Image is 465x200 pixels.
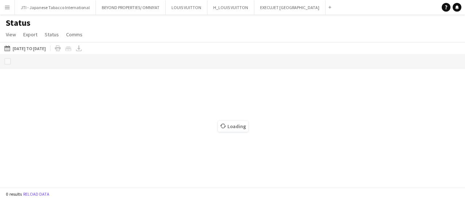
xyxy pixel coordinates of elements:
[15,0,96,15] button: JTI - Japanese Tabacco International
[45,31,59,38] span: Status
[96,0,166,15] button: BEYOND PROPERTIES/ OMNIYAT
[22,190,51,198] button: Reload data
[218,121,248,132] span: Loading
[63,30,85,39] a: Comms
[254,0,325,15] button: EXECUJET [GEOGRAPHIC_DATA]
[23,31,37,38] span: Export
[20,30,40,39] a: Export
[66,31,82,38] span: Comms
[6,31,16,38] span: View
[166,0,207,15] button: LOUIS VUITTON
[42,30,62,39] a: Status
[207,0,254,15] button: H_LOUIS VUITTON
[3,44,47,53] button: [DATE] to [DATE]
[3,30,19,39] a: View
